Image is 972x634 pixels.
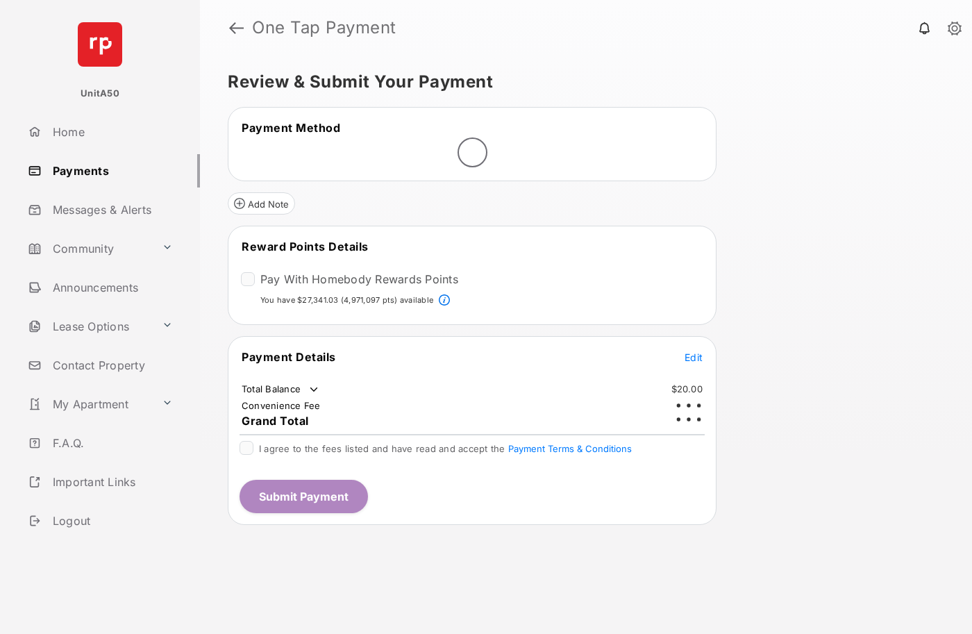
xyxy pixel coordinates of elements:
[22,115,200,149] a: Home
[260,272,458,286] label: Pay With Homebody Rewards Points
[242,121,340,135] span: Payment Method
[242,350,336,364] span: Payment Details
[242,240,369,253] span: Reward Points Details
[22,193,200,226] a: Messages & Alerts
[242,414,309,428] span: Grand Total
[22,154,200,187] a: Payments
[22,349,200,382] a: Contact Property
[252,19,396,36] strong: One Tap Payment
[260,294,433,306] p: You have $27,341.03 (4,971,097 pts) available
[228,74,933,90] h5: Review & Submit Your Payment
[22,310,156,343] a: Lease Options
[241,399,321,412] td: Convenience Fee
[81,87,119,101] p: UnitA50
[22,271,200,304] a: Announcements
[240,480,368,513] button: Submit Payment
[241,383,321,397] td: Total Balance
[671,383,704,395] td: $20.00
[22,465,178,499] a: Important Links
[508,443,632,454] button: I agree to the fees listed and have read and accept the
[78,22,122,67] img: svg+xml;base64,PHN2ZyB4bWxucz0iaHR0cDovL3d3dy53My5vcmcvMjAwMC9zdmciIHdpZHRoPSI2NCIgaGVpZ2h0PSI2NC...
[22,387,156,421] a: My Apartment
[685,350,703,364] button: Edit
[259,443,632,454] span: I agree to the fees listed and have read and accept the
[228,192,295,215] button: Add Note
[685,351,703,363] span: Edit
[22,232,156,265] a: Community
[22,426,200,460] a: F.A.Q.
[22,504,200,537] a: Logout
